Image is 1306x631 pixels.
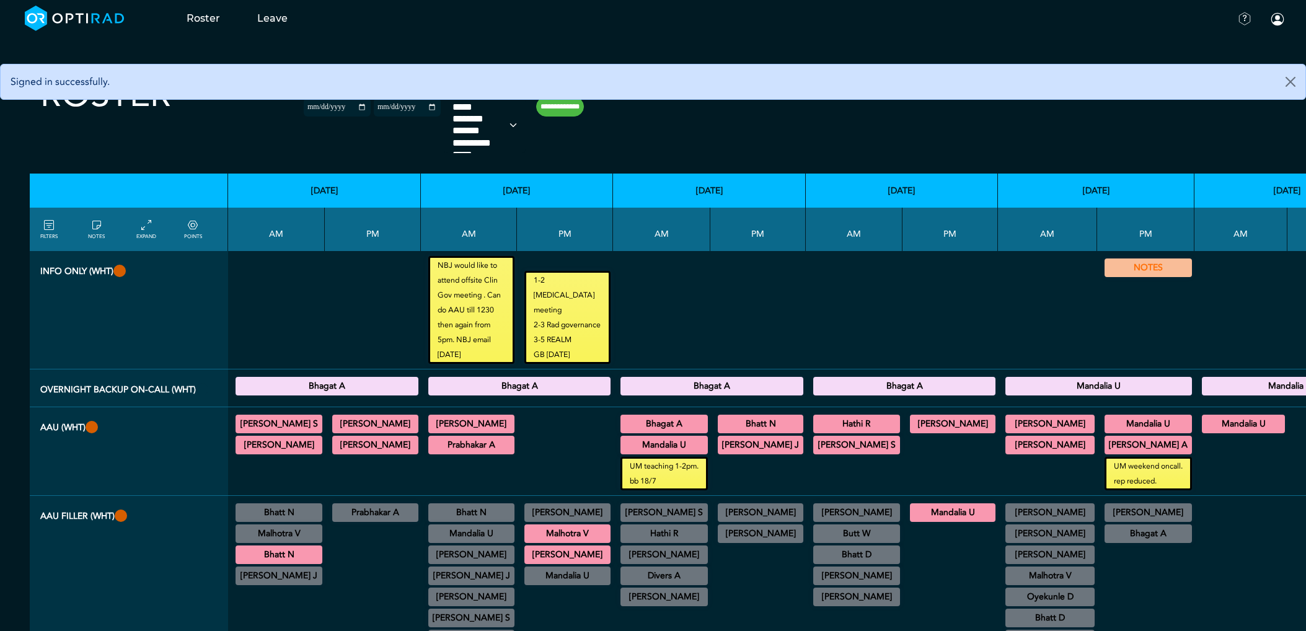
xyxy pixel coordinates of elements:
th: [DATE] [806,174,998,208]
th: PM [1097,208,1194,251]
th: AM [228,208,325,251]
div: CT Trauma & Urgent/MRI Trauma & Urgent 08:30 - 13:30 [1005,545,1095,564]
div: ImE Lead till 1/4/2026 13:00 - 17:00 [1105,503,1192,522]
summary: Mandalia U [1007,379,1190,394]
button: Close [1276,64,1305,99]
div: CT Trauma & Urgent/MRI Trauma & Urgent 08:30 - 13:30 [813,436,900,454]
div: General CT/General MRI/General XR 08:30 - 10:00 [1005,567,1095,585]
summary: [PERSON_NAME] [430,417,513,431]
summary: [PERSON_NAME] [526,547,609,562]
summary: Mandalia U [912,505,994,520]
summary: [PERSON_NAME] [1007,547,1093,562]
summary: [PERSON_NAME] [430,547,513,562]
div: CD role 13:30 - 15:30 [524,503,611,522]
div: Overnight backup on-call 18:30 - 08:30 [620,377,803,395]
div: CT Trauma & Urgent/MRI Trauma & Urgent 13:30 - 18:30 [910,503,995,522]
summary: [PERSON_NAME] [237,438,320,452]
summary: [PERSON_NAME] [622,547,706,562]
th: PM [325,208,421,251]
summary: Malhotra V [526,526,609,541]
div: CT Trauma & Urgent/MRI Trauma & Urgent 08:30 - 13:30 [813,415,900,433]
th: [DATE] [421,174,613,208]
div: General CT/General MRI/General XR 08:30 - 11:00 [236,503,322,522]
summary: [PERSON_NAME] [1007,417,1093,431]
img: brand-opti-rad-logos-blue-and-white-d2f68631ba2948856bd03f2d395fb146ddc8fb01b4b6e9315ea85fa773367... [25,6,125,31]
summary: Bhagat A [622,379,801,394]
div: CT Neuro/CT Head & Neck/MRI Neuro/MRI Head & Neck/XR Head & Neck 09:30 - 14:00 [428,588,514,606]
summary: Malhotra V [237,526,320,541]
summary: Bhatt D [815,547,898,562]
div: CT Trauma & Urgent/MRI Trauma & Urgent 08:30 - 13:30 [813,545,900,564]
div: US Diagnostic MSK/US Interventional MSK 09:00 - 12:30 [1005,609,1095,627]
th: AM [1194,208,1287,251]
div: General CT/General MRI/General XR 10:00 - 12:00 [428,609,514,627]
summary: [PERSON_NAME] [1106,505,1190,520]
div: CT Cardiac 13:30 - 17:00 [332,503,418,522]
summary: [PERSON_NAME] [815,505,898,520]
th: [DATE] [228,174,421,208]
div: CD role 07:00 - 13:00 [813,503,900,522]
th: [DATE] [998,174,1194,208]
summary: Mandalia U [1106,417,1190,431]
div: General CT/General MRI/General XR 13:30 - 18:30 [718,524,803,543]
small: 1-2 [MEDICAL_DATA] meeting 2-3 Rad governance 3-5 REALM GB [DATE] [526,273,609,362]
summary: Malhotra V [1007,568,1093,583]
div: FLU General Adult 11:00 - 14:30 [620,567,708,585]
div: US Interventional MSK 08:30 - 11:00 [428,503,514,522]
summary: Mandalia U [526,568,609,583]
summary: [PERSON_NAME] J [720,438,801,452]
summary: Bhatt N [720,417,801,431]
div: General CT/General MRI/General XR 12:00 - 13:30 [718,503,803,522]
div: Overnight backup on-call 18:30 - 08:30 [1005,377,1192,395]
summary: [PERSON_NAME] [526,505,609,520]
div: US Head & Neck/US Interventional H&N 09:15 - 12:15 [428,545,514,564]
summary: Oyekunle D [1007,589,1093,604]
summary: Bhagat A [1106,526,1190,541]
th: INFO ONLY (WHT) [30,251,228,369]
summary: [PERSON_NAME] S [430,611,513,625]
summary: Bhatt N [237,547,320,562]
th: Overnight backup on-call (WHT) [30,369,228,407]
div: US Diagnostic MSK/US Interventional MSK/US General Adult 09:00 - 12:00 [428,524,514,543]
div: CT Trauma & Urgent/MRI Trauma & Urgent 13:30 - 18:30 [718,436,803,454]
div: No specified Site 08:00 - 12:30 [1005,524,1095,543]
div: CT Trauma & Urgent/MRI Trauma & Urgent/General US 08:30 - 15:30 [1202,415,1285,433]
th: PM [710,208,806,251]
div: CT Trauma & Urgent/MRI Trauma & Urgent 08:30 - 11:00 [236,436,322,454]
small: NBJ would like to attend offsite Clin Gov meeting . Can do AAU till 1230 then again from 5pm. NBJ... [430,258,513,362]
summary: [PERSON_NAME] [1007,526,1093,541]
summary: [PERSON_NAME] [815,589,898,604]
a: collapse/expand entries [136,218,156,240]
div: Offsite REALM meeting 14:00 - 15:00 [524,567,611,585]
a: show/hide notes [88,218,105,240]
summary: Bhatt N [237,505,320,520]
div: CT Trauma & Urgent/MRI Trauma & Urgent 11:00 - 13:30 [236,545,322,564]
div: CT Trauma & Urgent/MRI Trauma & Urgent 13:30 - 18:30 [1105,436,1192,454]
summary: [PERSON_NAME] [1007,505,1093,520]
summary: [PERSON_NAME] [334,438,417,452]
div: General CT/General MRI/General XR 11:30 - 13:30 [236,567,322,585]
div: CT Trauma & Urgent/MRI Trauma & Urgent 13:30 - 18:30 [910,415,995,433]
a: collapse/expand expected points [184,218,202,240]
summary: Bhagat A [237,379,417,394]
summary: Bhatt N [430,505,513,520]
div: Off Site 08:30 - 13:30 [813,567,900,585]
small: UM teaching 1-2pm. bb 18/7 [622,459,706,488]
summary: Bhagat A [430,379,609,394]
div: CT Trauma & Urgent/MRI Trauma & Urgent 08:30 - 13:30 [620,415,708,433]
summary: [PERSON_NAME] [815,568,898,583]
summary: [PERSON_NAME] J [430,568,513,583]
div: General CT/General MRI/General XR 10:00 - 11:00 [620,545,708,564]
summary: Hathi R [622,526,706,541]
summary: [PERSON_NAME] [334,417,417,431]
summary: Hathi R [815,417,898,431]
th: AM [998,208,1097,251]
div: Overnight backup on-call 18:30 - 08:30 [813,377,995,395]
summary: [PERSON_NAME] A [1106,438,1190,452]
div: General US 09:00 - 12:00 [813,588,900,606]
summary: NOTES [1106,260,1190,275]
th: AAU (WHT) [30,407,228,496]
div: BR Symptomatic Clinic 08:30 - 13:30 [1005,588,1095,606]
div: CT Trauma & Urgent/MRI Trauma & Urgent 13:30 - 18:30 [718,415,803,433]
th: AM [613,208,710,251]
